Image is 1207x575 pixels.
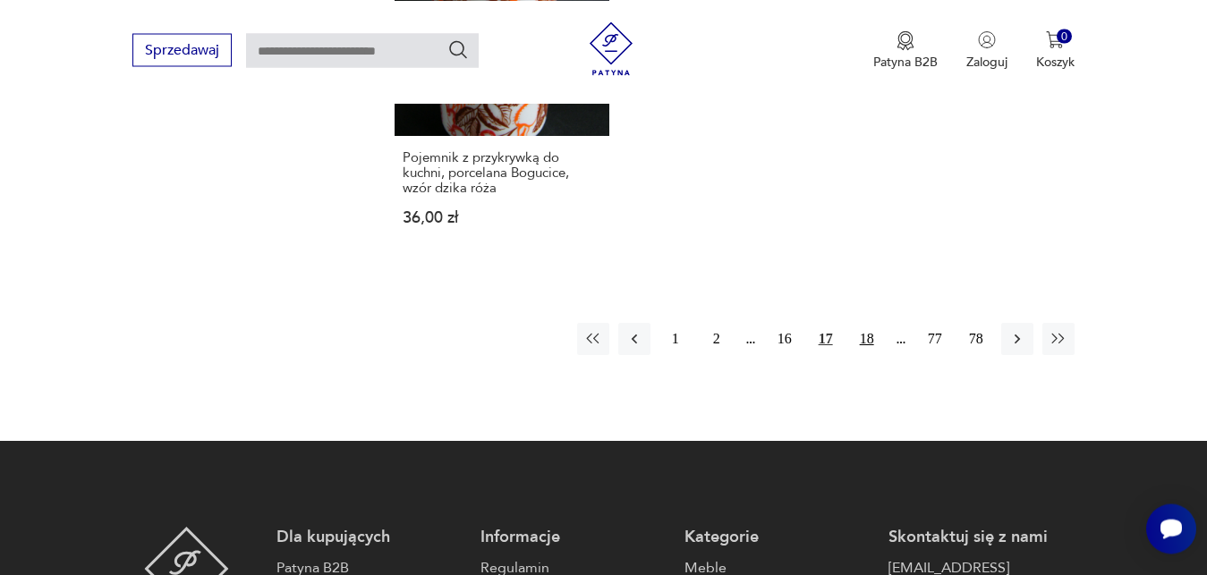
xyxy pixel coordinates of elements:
button: 17 [810,323,842,355]
p: Skontaktuj się z nami [888,527,1075,548]
a: Ikona medaluPatyna B2B [873,30,938,70]
p: Kategorie [684,527,871,548]
p: Dla kupujących [276,527,463,548]
button: 1 [659,323,692,355]
button: 18 [851,323,883,355]
p: Zaloguj [966,53,1007,70]
button: 78 [960,323,992,355]
img: Ikonka użytkownika [978,30,996,48]
img: Patyna - sklep z meblami i dekoracjami vintage [584,21,638,75]
a: Sprzedawaj [132,45,232,57]
button: 2 [701,323,733,355]
button: 77 [919,323,951,355]
iframe: Smartsupp widget button [1146,503,1196,554]
p: Informacje [480,527,667,548]
p: Patyna B2B [873,53,938,70]
button: 0Koszyk [1036,30,1075,70]
button: Patyna B2B [873,30,938,70]
p: 36,00 zł [403,210,601,225]
p: Koszyk [1036,53,1075,70]
button: Zaloguj [966,30,1007,70]
button: 16 [769,323,801,355]
button: Sprzedawaj [132,33,232,66]
img: Ikona koszyka [1046,30,1064,48]
button: Szukaj [447,38,469,60]
div: 0 [1057,29,1072,44]
h3: Pojemnik z przykrywką do kuchni, porcelana Bogucice, wzór dzika róża [403,150,601,196]
img: Ikona medalu [897,30,914,50]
